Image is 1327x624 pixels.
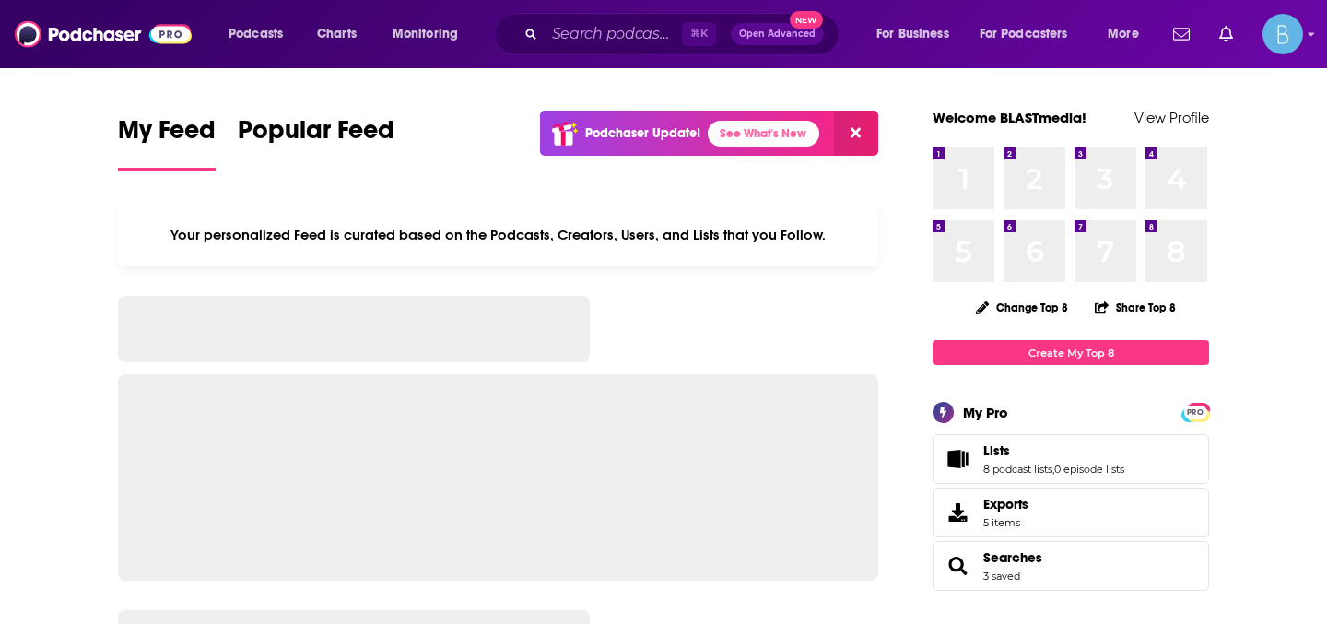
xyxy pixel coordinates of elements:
[983,463,1052,476] a: 8 podcast lists
[939,446,976,472] a: Lists
[739,29,816,39] span: Open Advanced
[545,19,682,49] input: Search podcasts, credits, & more...
[317,21,357,47] span: Charts
[983,496,1028,512] span: Exports
[216,19,307,49] button: open menu
[933,340,1209,365] a: Create My Top 8
[393,21,458,47] span: Monitoring
[1094,289,1177,325] button: Share Top 8
[511,13,857,55] div: Search podcasts, credits, & more...
[229,21,283,47] span: Podcasts
[238,114,394,157] span: Popular Feed
[380,19,482,49] button: open menu
[118,114,216,157] span: My Feed
[305,19,368,49] a: Charts
[983,442,1124,459] a: Lists
[1095,19,1162,49] button: open menu
[1212,18,1240,50] a: Show notifications dropdown
[876,21,949,47] span: For Business
[933,434,1209,484] span: Lists
[1184,406,1206,419] span: PRO
[933,488,1209,537] a: Exports
[682,22,716,46] span: ⌘ K
[118,204,878,266] div: Your personalized Feed is curated based on the Podcasts, Creators, Users, and Lists that you Follow.
[1262,14,1303,54] span: Logged in as BLASTmedia
[983,516,1028,529] span: 5 items
[933,109,1086,126] a: Welcome BLASTmedia!
[1108,21,1139,47] span: More
[980,21,1068,47] span: For Podcasters
[983,570,1020,583] a: 3 saved
[939,500,976,525] span: Exports
[1054,463,1124,476] a: 0 episode lists
[1052,463,1054,476] span: ,
[1262,14,1303,54] button: Show profile menu
[118,114,216,171] a: My Feed
[983,442,1010,459] span: Lists
[939,553,976,579] a: Searches
[15,17,192,52] img: Podchaser - Follow, Share and Rate Podcasts
[790,11,823,29] span: New
[238,114,394,171] a: Popular Feed
[1134,109,1209,126] a: View Profile
[1262,14,1303,54] img: User Profile
[963,404,1008,421] div: My Pro
[585,125,700,141] p: Podchaser Update!
[863,19,972,49] button: open menu
[965,296,1079,319] button: Change Top 8
[1166,18,1197,50] a: Show notifications dropdown
[933,541,1209,591] span: Searches
[731,23,824,45] button: Open AdvancedNew
[983,549,1042,566] a: Searches
[1184,405,1206,418] a: PRO
[708,121,819,147] a: See What's New
[968,19,1095,49] button: open menu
